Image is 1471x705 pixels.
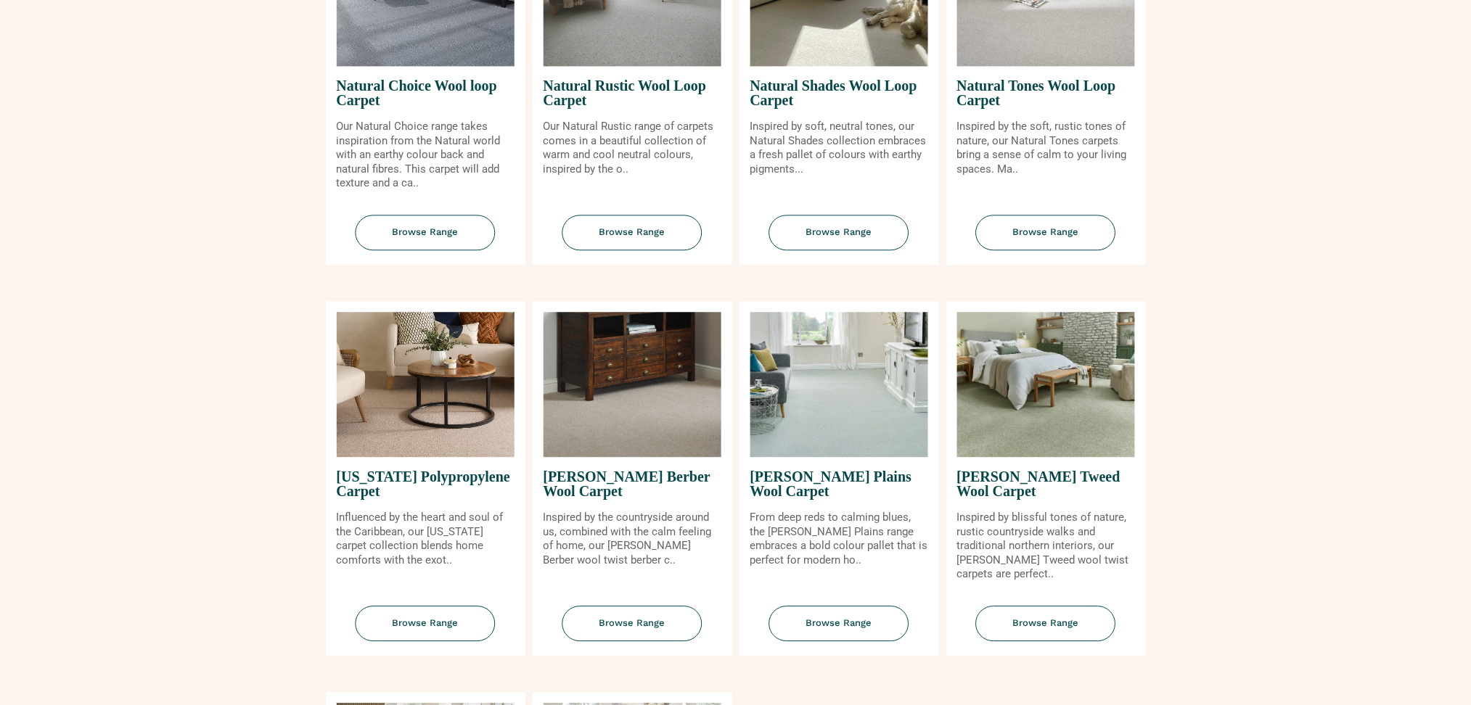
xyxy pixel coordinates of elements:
[356,215,496,250] span: Browse Range
[750,457,928,511] span: [PERSON_NAME] Plains Wool Carpet
[739,215,939,265] a: Browse Range
[957,120,1135,176] p: Inspired by the soft, rustic tones of nature, our Natural Tones carpets bring a sense of calm to ...
[337,66,515,120] span: Natural Choice Wool loop Carpet
[544,511,721,567] p: Inspired by the countryside around us, combined with the calm feeling of home, our [PERSON_NAME] ...
[544,457,721,511] span: [PERSON_NAME] Berber Wool Carpet
[326,215,525,265] a: Browse Range
[326,606,525,656] a: Browse Range
[946,215,1146,265] a: Browse Range
[957,312,1135,457] img: Tomkinson Tweed Wool Carpet
[337,457,515,511] span: [US_STATE] Polypropylene Carpet
[544,312,721,457] img: Tomkinson Berber Wool Carpet
[750,120,928,176] p: Inspired by soft, neutral tones, our Natural Shades collection embraces a fresh pallet of colours...
[533,606,732,656] a: Browse Range
[976,606,1116,641] span: Browse Range
[750,312,928,457] img: Tomkinson Plains Wool Carpet
[750,511,928,567] p: From deep reds to calming blues, the [PERSON_NAME] Plains range embraces a bold colour pallet tha...
[562,215,702,250] span: Browse Range
[750,66,928,120] span: Natural Shades Wool Loop Carpet
[957,66,1135,120] span: Natural Tones Wool Loop Carpet
[337,120,515,191] p: Our Natural Choice range takes inspiration from the Natural world with an earthy colour back and ...
[544,66,721,120] span: Natural Rustic Wool Loop Carpet
[946,606,1146,656] a: Browse Range
[337,511,515,567] p: Influenced by the heart and soul of the Caribbean, our [US_STATE] carpet collection blends home c...
[562,606,702,641] span: Browse Range
[769,215,909,250] span: Browse Range
[739,606,939,656] a: Browse Range
[337,312,515,457] img: Puerto Rico Polypropylene Carpet
[957,511,1135,582] p: Inspired by blissful tones of nature, rustic countryside walks and traditional northern interiors...
[957,457,1135,511] span: [PERSON_NAME] Tweed Wool Carpet
[976,215,1116,250] span: Browse Range
[356,606,496,641] span: Browse Range
[533,215,732,265] a: Browse Range
[769,606,909,641] span: Browse Range
[544,120,721,176] p: Our Natural Rustic range of carpets comes in a beautiful collection of warm and cool neutral colo...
